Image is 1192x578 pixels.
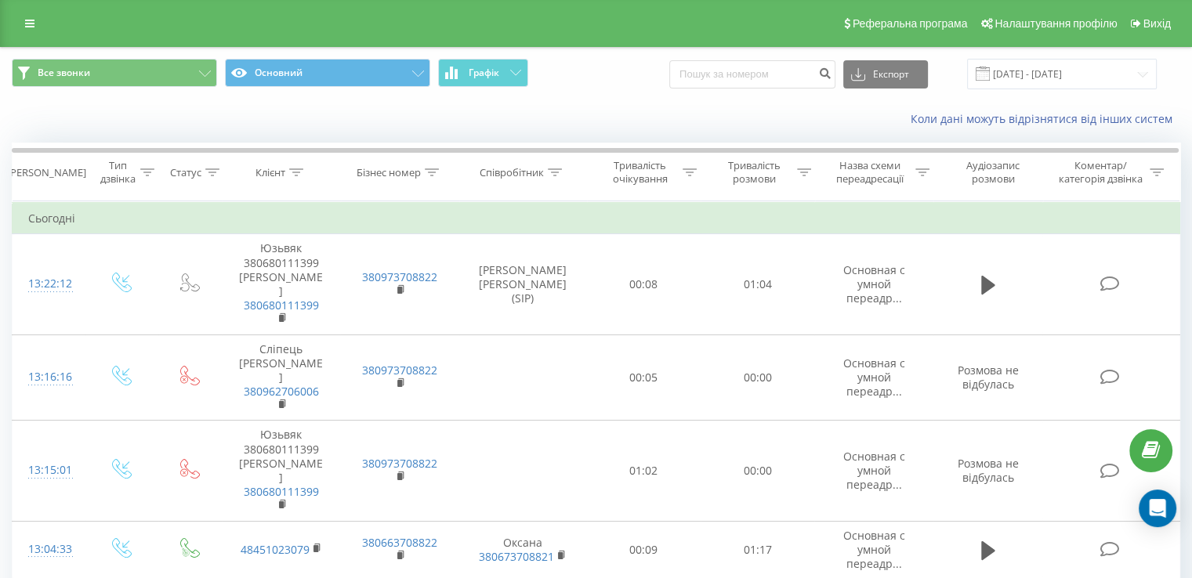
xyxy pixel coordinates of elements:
div: Назва схеми переадресації [829,159,911,186]
td: 00:05 [587,334,701,421]
span: Основная с умной переадр... [843,262,905,305]
span: Все звонки [38,67,90,79]
td: Сліпець [PERSON_NAME] [222,334,340,421]
a: Коли дані можуть відрізнятися вiд інших систем [911,111,1180,126]
div: Тривалість очікування [601,159,679,186]
span: Основная с умной переадр... [843,528,905,571]
td: [PERSON_NAME] [PERSON_NAME] (SIP) [459,234,587,334]
td: 00:00 [701,421,814,521]
td: 00:08 [587,234,701,334]
span: Вихід [1143,17,1171,30]
span: Реферальна програма [853,17,968,30]
div: Коментар/категорія дзвінка [1054,159,1146,186]
div: Open Intercom Messenger [1139,489,1176,527]
input: Пошук за номером [669,60,835,89]
div: 13:16:16 [28,362,70,392]
button: Все звонки [12,59,217,87]
td: Юзьвяк 380680111399 [PERSON_NAME] [222,234,340,334]
span: Розмова не відбулась [958,363,1019,392]
a: 380973708822 [362,363,437,378]
span: Розмова не відбулась [958,456,1019,485]
div: Статус [170,166,201,179]
td: 01:04 [701,234,814,334]
td: 00:00 [701,334,814,421]
a: 380680111399 [244,484,319,499]
span: Налаштування профілю [995,17,1117,30]
div: Аудіозапис розмови [947,159,1039,186]
span: Графік [469,67,499,78]
div: Співробітник [480,166,544,179]
a: 380973708822 [362,269,437,284]
button: Основний [225,59,430,87]
a: 380663708822 [362,535,437,550]
div: Клієнт [255,166,285,179]
button: Графік [438,59,528,87]
td: Юзьвяк 380680111399 [PERSON_NAME] [222,421,340,521]
div: 13:04:33 [28,534,70,565]
span: Основная с умной переадр... [843,356,905,399]
div: Бізнес номер [357,166,421,179]
button: Експорт [843,60,928,89]
div: Тип дзвінка [99,159,136,186]
a: 380673708821 [479,549,554,564]
div: 13:22:12 [28,269,70,299]
div: Тривалість розмови [715,159,793,186]
div: 13:15:01 [28,455,70,486]
span: Основная с умной переадр... [843,449,905,492]
td: 01:02 [587,421,701,521]
a: 380973708822 [362,456,437,471]
td: Сьогодні [13,203,1180,234]
a: 48451023079 [241,542,310,557]
div: [PERSON_NAME] [7,166,86,179]
a: 380962706006 [244,384,319,399]
a: 380680111399 [244,298,319,312]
